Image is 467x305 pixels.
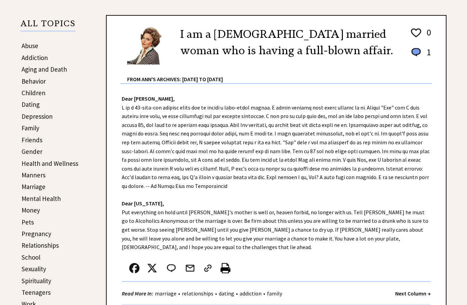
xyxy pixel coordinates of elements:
[22,89,45,97] a: Children
[217,290,236,297] a: dating
[122,200,164,207] strong: Dear [US_STATE],
[180,290,215,297] a: relationships
[410,47,422,58] img: message_round%201.png
[423,47,431,65] td: 1
[185,263,195,274] img: mail.png
[22,265,46,273] a: Sexuality
[22,54,48,62] a: Addiction
[22,277,51,285] a: Spirituality
[22,66,67,74] a: Aging and Death
[127,26,170,65] img: Ann6%20v2%20small.png
[410,27,422,39] img: heart_outline%201.png
[22,195,61,203] a: Mental Health
[22,101,40,109] a: Dating
[221,263,230,274] img: printer%20icon.png
[22,42,38,50] a: Abuse
[22,289,51,297] a: Teenagers
[22,183,45,191] a: Marriage
[395,290,431,297] a: Next Column →
[122,290,284,298] div: • • • •
[22,148,42,156] a: Gender
[265,290,284,297] a: family
[153,290,178,297] a: marriage
[147,263,157,274] img: x_small.png
[22,218,34,227] a: Pets
[203,263,213,274] img: link_02.png
[22,230,51,238] a: Pregnancy
[22,206,40,215] a: Money
[165,263,177,274] img: message_round%202.png
[22,136,42,144] a: Friends
[22,242,59,250] a: Relationships
[22,253,40,262] a: School
[122,290,153,297] strong: Read More In:
[21,20,76,32] p: ALL TOPICS
[122,96,175,102] strong: Dear [PERSON_NAME],
[127,66,432,84] div: From Ann's Archives: [DATE] to [DATE]
[238,290,263,297] a: addiction
[129,263,139,274] img: facebook.png
[22,77,46,86] a: Behavior
[423,27,431,46] td: 0
[22,124,39,132] a: Family
[180,26,400,59] h2: I am a [DEMOGRAPHIC_DATA] married woman who is having a full-blown affair.
[22,160,78,168] a: Health and Wellness
[22,171,45,179] a: Manners
[22,113,53,121] a: Depression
